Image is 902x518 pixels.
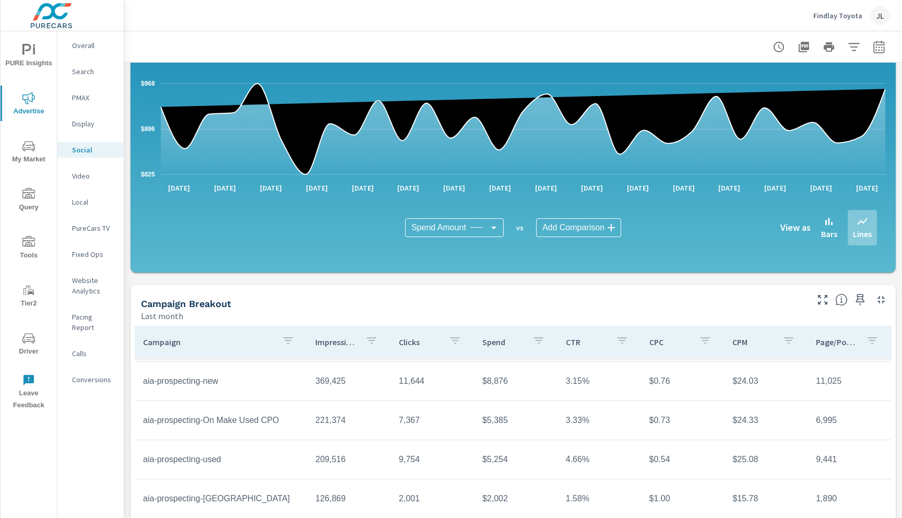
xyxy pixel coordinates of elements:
td: 11,644 [390,368,474,394]
button: Apply Filters [844,37,864,57]
p: Impressions [315,337,357,347]
span: Tier2 [4,284,54,310]
p: Conversions [72,374,115,385]
p: Search [72,66,115,77]
span: Advertise [4,92,54,117]
p: Page/Post Action [816,337,858,347]
button: Select Date Range [869,37,889,57]
td: aia-prospecting-On Make Used CPO [135,407,307,433]
span: Leave Feedback [4,374,54,411]
td: 3.33% [557,407,641,433]
span: Add Comparison [542,222,604,233]
span: Save this to your personalized report [852,291,869,308]
span: Tools [4,236,54,262]
p: Display [72,119,115,129]
div: Pacing Report [57,309,124,335]
td: 1,890 [808,486,891,512]
h5: Campaign Breakout [141,298,231,309]
div: JL [871,6,889,25]
div: PMAX [57,90,124,105]
button: Make Fullscreen [814,291,831,308]
span: Driver [4,332,54,358]
text: $896 [141,125,155,133]
td: 4.66% [557,446,641,473]
button: Print Report [818,37,839,57]
td: aia-prospecting-used [135,446,307,473]
p: Fixed Ops [72,249,115,260]
td: $1.00 [641,486,725,512]
p: vs [504,223,536,232]
p: PMAX [72,92,115,103]
span: My Market [4,140,54,166]
td: $25.08 [724,446,808,473]
p: [DATE] [207,183,243,193]
p: [DATE] [528,183,564,193]
p: Overall [72,40,115,51]
p: [DATE] [390,183,426,193]
p: Website Analytics [72,275,115,296]
span: Spend Amount [411,222,466,233]
button: Minimize Widget [873,291,889,308]
p: [DATE] [253,183,289,193]
td: $2,002 [474,486,557,512]
p: [DATE] [620,183,656,193]
div: PureCars TV [57,220,124,236]
span: This is a summary of Social performance results by campaign. Each column can be sorted. [835,293,848,306]
div: Website Analytics [57,273,124,299]
div: Add Comparison [536,218,621,237]
div: Overall [57,38,124,53]
td: $8,876 [474,368,557,394]
p: [DATE] [849,183,885,193]
text: $825 [141,171,155,178]
td: 1.58% [557,486,641,512]
div: Video [57,168,124,184]
p: [DATE] [757,183,793,193]
p: [DATE] [803,183,839,193]
td: 6,995 [808,407,891,433]
td: $15.78 [724,486,808,512]
p: Social [72,145,115,155]
p: [DATE] [482,183,518,193]
td: 11,025 [808,368,891,394]
span: PURE Insights [4,44,54,69]
p: Campaign [143,337,274,347]
td: $0.76 [641,368,725,394]
p: [DATE] [666,183,702,193]
button: "Export Report to PDF" [793,37,814,57]
p: CPM [732,337,774,347]
p: [DATE] [711,183,747,193]
div: Conversions [57,372,124,387]
div: Social [57,142,124,158]
div: Search [57,64,124,79]
p: [DATE] [345,183,381,193]
p: [DATE] [574,183,610,193]
div: Fixed Ops [57,246,124,262]
td: 2,001 [390,486,474,512]
p: Last month [141,310,183,322]
td: $0.73 [641,407,725,433]
p: Spend [482,337,524,347]
p: Findlay Toyota [813,11,862,20]
td: $24.33 [724,407,808,433]
div: Calls [57,346,124,361]
td: 126,869 [307,486,390,512]
p: [DATE] [299,183,335,193]
p: CTR [566,337,608,347]
p: PureCars TV [72,223,115,233]
p: [DATE] [436,183,472,193]
p: Lines [853,228,872,240]
td: aia-prospecting-new [135,368,307,394]
p: Pacing Report [72,312,115,333]
td: 369,425 [307,368,390,394]
p: Clicks [399,337,441,347]
div: nav menu [1,31,57,416]
td: $5,385 [474,407,557,433]
td: $0.54 [641,446,725,473]
td: 209,516 [307,446,390,473]
td: 9,441 [808,446,891,473]
td: 7,367 [390,407,474,433]
h6: View as [780,222,811,233]
div: Display [57,116,124,132]
div: Local [57,194,124,210]
td: 221,374 [307,407,390,433]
